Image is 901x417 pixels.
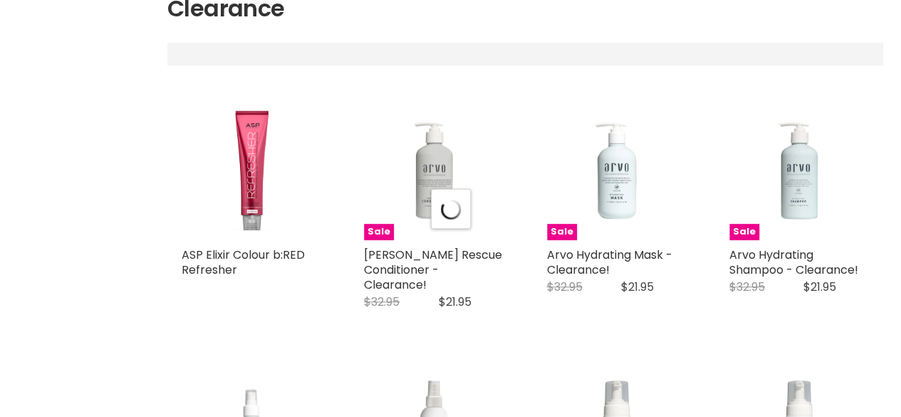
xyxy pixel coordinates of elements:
[547,247,672,278] a: Arvo Hydrating Mask - Clearance!
[621,279,654,295] span: $21.95
[547,100,687,240] a: Arvo Hydrating Mask - Clearance! Sale
[182,247,305,278] a: ASP Elixir Colour b:RED Refresher
[364,100,504,240] img: Arvo Bond Rescue Conditioner - Clearance!
[547,100,687,240] img: Arvo Hydrating Mask - Clearance!
[182,100,321,240] img: ASP Elixir Colour b:RED Refresher
[547,224,577,240] span: Sale
[729,224,759,240] span: Sale
[364,247,502,293] a: [PERSON_NAME] Rescue Conditioner - Clearance!
[729,279,765,295] span: $32.95
[729,247,858,278] a: Arvo Hydrating Shampoo - Clearance!
[364,294,400,310] span: $32.95
[547,279,583,295] span: $32.95
[364,224,394,240] span: Sale
[729,100,869,240] a: Arvo Hydrating Shampoo - Clearance! Sale
[364,100,504,240] a: Arvo Bond Rescue Conditioner - Clearance! Sale
[803,279,836,295] span: $21.95
[729,100,869,240] img: Arvo Hydrating Shampoo - Clearance!
[438,294,471,310] span: $21.95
